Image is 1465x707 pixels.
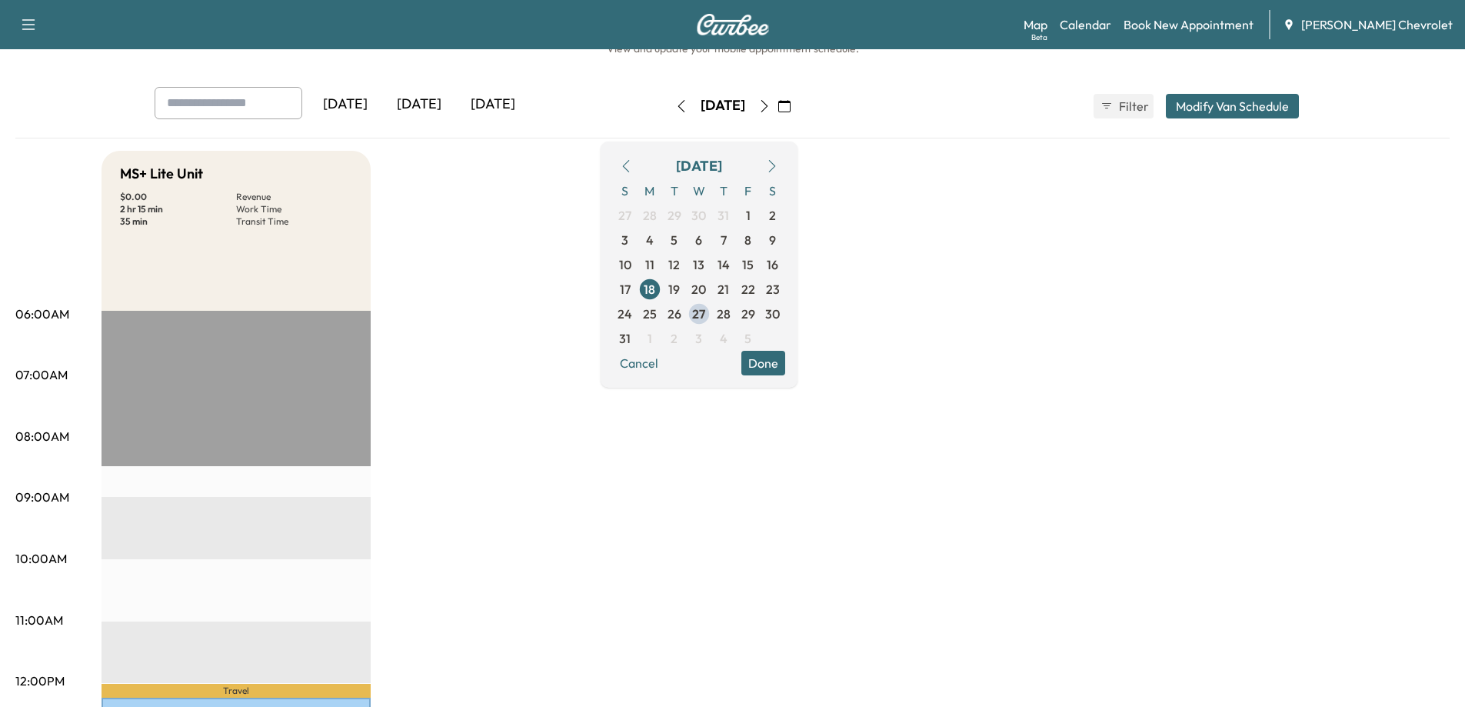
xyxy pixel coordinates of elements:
[382,87,456,122] div: [DATE]
[1094,94,1154,118] button: Filter
[765,305,780,323] span: 30
[668,280,680,298] span: 19
[696,14,770,35] img: Curbee Logo
[736,178,761,203] span: F
[718,280,729,298] span: 21
[15,305,69,323] p: 06:00AM
[643,305,657,323] span: 25
[236,203,352,215] p: Work Time
[646,231,654,249] span: 4
[693,255,704,274] span: 13
[761,178,785,203] span: S
[120,215,236,228] p: 35 min
[120,191,236,203] p: $ 0.00
[1119,97,1147,115] span: Filter
[769,206,776,225] span: 2
[744,329,751,348] span: 5
[1301,15,1453,34] span: [PERSON_NAME] Chevrolet
[120,163,203,185] h5: MS+ Lite Unit
[742,255,754,274] span: 15
[1124,15,1254,34] a: Book New Appointment
[308,87,382,122] div: [DATE]
[668,206,681,225] span: 29
[638,178,662,203] span: M
[618,305,632,323] span: 24
[668,255,680,274] span: 12
[15,549,67,568] p: 10:00AM
[692,305,705,323] span: 27
[648,329,652,348] span: 1
[1060,15,1111,34] a: Calendar
[671,329,678,348] span: 2
[720,329,728,348] span: 4
[613,178,638,203] span: S
[744,231,751,249] span: 8
[717,305,731,323] span: 28
[721,231,727,249] span: 7
[691,280,706,298] span: 20
[668,305,681,323] span: 26
[1031,32,1047,43] div: Beta
[695,329,702,348] span: 3
[718,206,729,225] span: 31
[15,672,65,690] p: 12:00PM
[618,206,631,225] span: 27
[711,178,736,203] span: T
[120,203,236,215] p: 2 hr 15 min
[15,488,69,506] p: 09:00AM
[15,365,68,384] p: 07:00AM
[644,280,655,298] span: 18
[766,280,780,298] span: 23
[676,155,722,177] div: [DATE]
[687,178,711,203] span: W
[769,231,776,249] span: 9
[15,427,69,445] p: 08:00AM
[746,206,751,225] span: 1
[102,684,371,697] p: Travel
[691,206,706,225] span: 30
[15,611,63,629] p: 11:00AM
[645,255,654,274] span: 11
[701,96,745,115] div: [DATE]
[662,178,687,203] span: T
[767,255,778,274] span: 16
[619,329,631,348] span: 31
[613,351,665,375] button: Cancel
[741,305,755,323] span: 29
[619,255,631,274] span: 10
[671,231,678,249] span: 5
[236,191,352,203] p: Revenue
[741,280,755,298] span: 22
[643,206,657,225] span: 28
[741,351,785,375] button: Done
[236,215,352,228] p: Transit Time
[718,255,730,274] span: 14
[456,87,530,122] div: [DATE]
[620,280,631,298] span: 17
[1166,94,1299,118] button: Modify Van Schedule
[695,231,702,249] span: 6
[1024,15,1047,34] a: MapBeta
[621,231,628,249] span: 3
